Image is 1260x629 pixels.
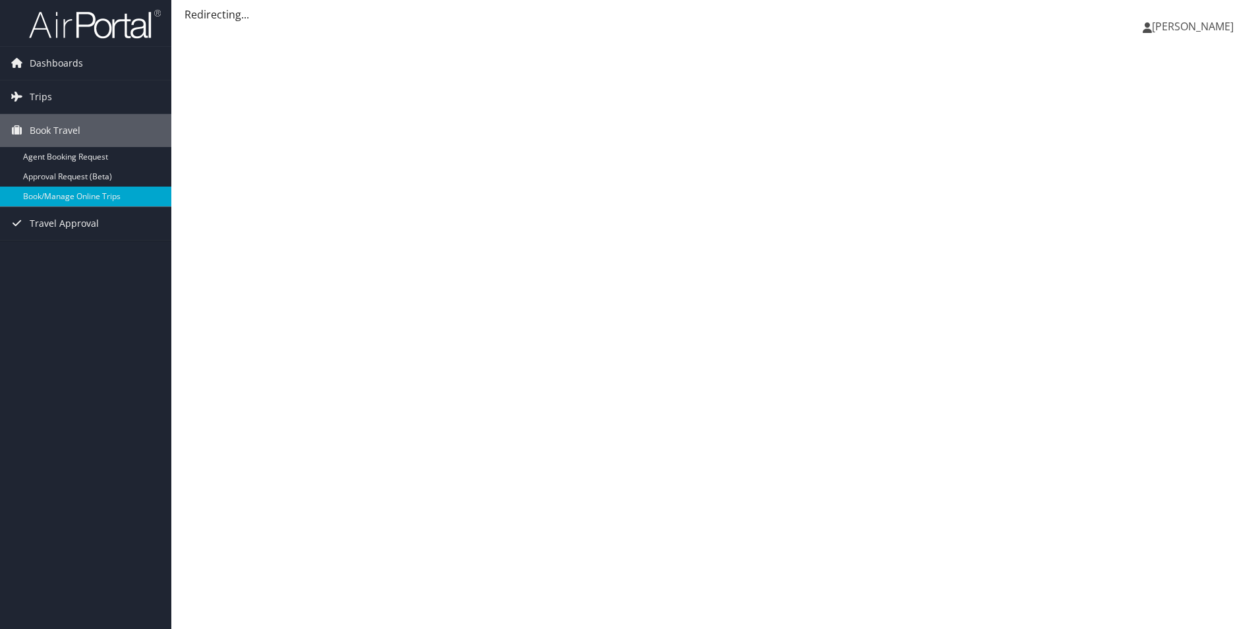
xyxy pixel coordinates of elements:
[1143,7,1247,46] a: [PERSON_NAME]
[30,47,83,80] span: Dashboards
[1152,19,1234,34] span: [PERSON_NAME]
[29,9,161,40] img: airportal-logo.png
[185,7,1247,22] div: Redirecting...
[30,207,99,240] span: Travel Approval
[30,114,80,147] span: Book Travel
[30,80,52,113] span: Trips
